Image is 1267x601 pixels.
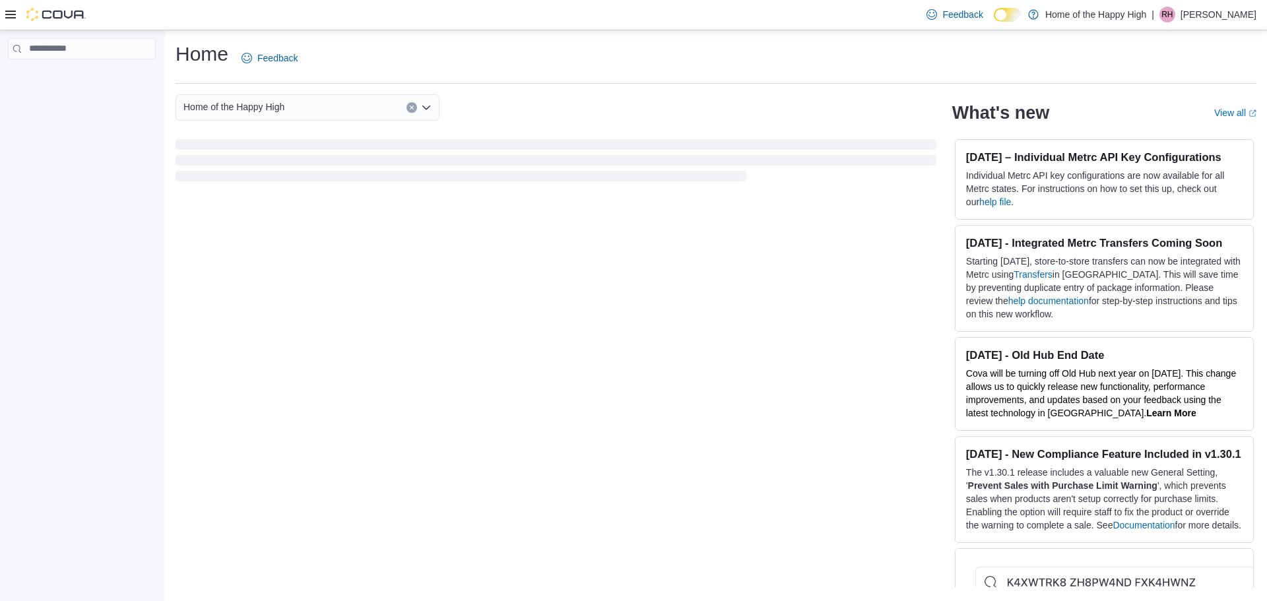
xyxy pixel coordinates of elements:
[921,1,988,28] a: Feedback
[952,102,1049,123] h2: What's new
[1161,7,1173,22] span: RH
[966,255,1243,321] p: Starting [DATE], store-to-store transfers can now be integrated with Metrc using in [GEOGRAPHIC_D...
[1152,7,1154,22] p: |
[236,45,303,71] a: Feedback
[942,8,983,21] span: Feedback
[966,368,1236,418] span: Cova will be turning off Old Hub next year on [DATE]. This change allows us to quickly release ne...
[1008,296,1089,306] a: help documentation
[966,466,1243,532] p: The v1.30.1 release includes a valuable new General Setting, ' ', which prevents sales when produ...
[176,41,228,67] h1: Home
[8,62,156,94] nav: Complex example
[966,348,1243,362] h3: [DATE] - Old Hub End Date
[966,447,1243,460] h3: [DATE] - New Compliance Feature Included in v1.30.1
[26,8,86,21] img: Cova
[1249,110,1256,117] svg: External link
[1014,269,1053,280] a: Transfers
[1045,7,1146,22] p: Home of the Happy High
[1159,7,1175,22] div: Rebecca Harper
[979,197,1011,207] a: help file
[966,169,1243,208] p: Individual Metrc API key configurations are now available for all Metrc states. For instructions ...
[966,150,1243,164] h3: [DATE] – Individual Metrc API Key Configurations
[421,102,432,113] button: Open list of options
[176,142,936,184] span: Loading
[966,236,1243,249] h3: [DATE] - Integrated Metrc Transfers Coming Soon
[1113,520,1175,530] a: Documentation
[1214,108,1256,118] a: View allExternal link
[968,480,1157,491] strong: Prevent Sales with Purchase Limit Warning
[257,51,298,65] span: Feedback
[1181,7,1256,22] p: [PERSON_NAME]
[406,102,417,113] button: Clear input
[1146,408,1196,418] a: Learn More
[994,8,1022,22] input: Dark Mode
[183,99,284,115] span: Home of the Happy High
